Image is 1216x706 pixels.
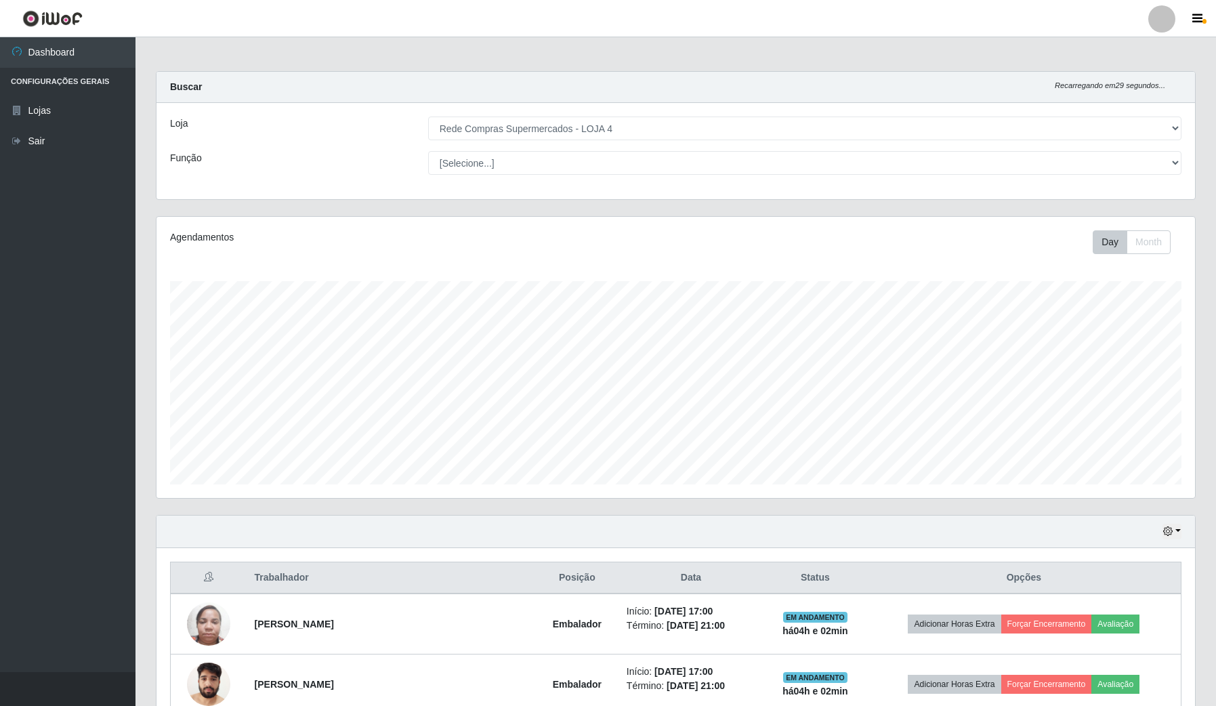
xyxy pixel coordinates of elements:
[553,679,602,690] strong: Embalador
[627,619,755,633] li: Término:
[1093,230,1171,254] div: First group
[654,606,713,617] time: [DATE] 17:00
[255,619,334,629] strong: [PERSON_NAME]
[667,680,725,691] time: [DATE] 21:00
[1001,675,1092,694] button: Forçar Encerramento
[247,562,536,594] th: Trabalhador
[908,675,1001,694] button: Adicionar Horas Extra
[170,117,188,131] label: Loja
[536,562,619,594] th: Posição
[782,625,848,636] strong: há 04 h e 02 min
[908,615,1001,634] button: Adicionar Horas Extra
[170,81,202,92] strong: Buscar
[1093,230,1127,254] button: Day
[22,10,83,27] img: CoreUI Logo
[783,612,847,623] span: EM ANDAMENTO
[1093,230,1181,254] div: Toolbar with button groups
[783,672,847,683] span: EM ANDAMENTO
[1091,675,1139,694] button: Avaliação
[627,679,755,693] li: Término:
[627,665,755,679] li: Início:
[619,562,763,594] th: Data
[187,595,230,652] img: 1678404349838.jpeg
[654,666,713,677] time: [DATE] 17:00
[667,620,725,631] time: [DATE] 21:00
[255,679,334,690] strong: [PERSON_NAME]
[170,230,580,245] div: Agendamentos
[553,619,602,629] strong: Embalador
[627,604,755,619] li: Início:
[1127,230,1171,254] button: Month
[782,686,848,697] strong: há 04 h e 02 min
[1091,615,1139,634] button: Avaliação
[867,562,1181,594] th: Opções
[170,151,202,165] label: Função
[763,562,867,594] th: Status
[1001,615,1092,634] button: Forçar Encerramento
[1055,81,1165,89] i: Recarregando em 29 segundos...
